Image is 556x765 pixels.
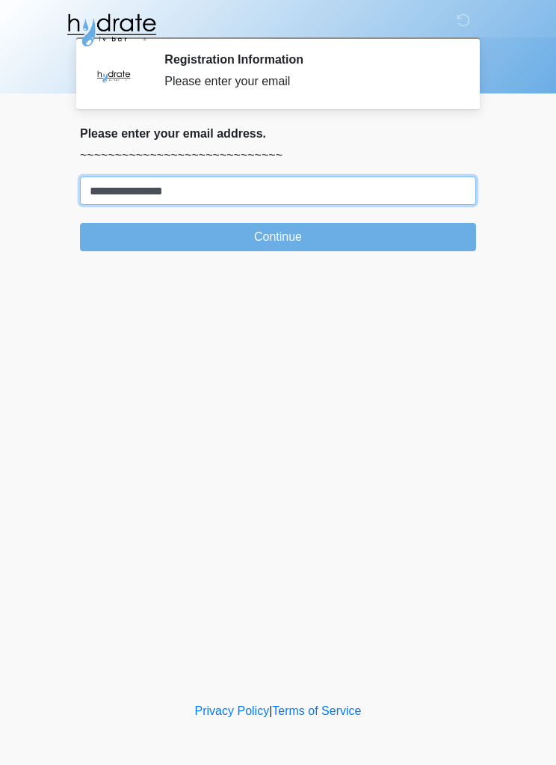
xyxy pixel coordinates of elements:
p: ~~~~~~~~~~~~~~~~~~~~~~~~~~~~~ [80,147,476,165]
a: Privacy Policy [195,704,270,717]
a: | [269,704,272,717]
img: Hydrate IV Bar - Glendale Logo [65,11,158,49]
div: Please enter your email [164,73,454,90]
h2: Please enter your email address. [80,126,476,141]
button: Continue [80,223,476,251]
a: Terms of Service [272,704,361,717]
img: Agent Avatar [91,52,136,97]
